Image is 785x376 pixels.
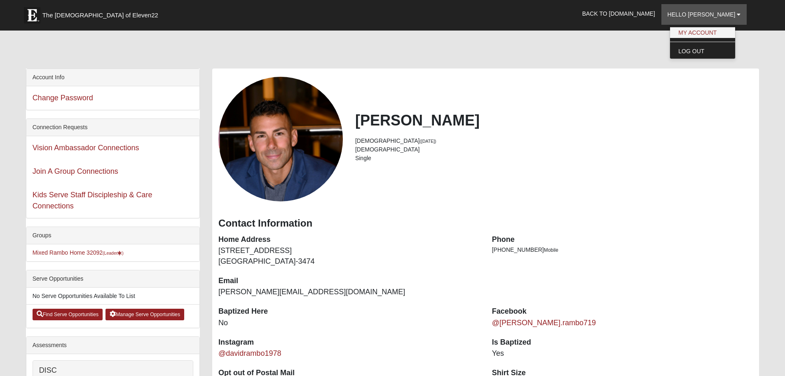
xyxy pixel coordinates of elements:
[26,337,199,354] div: Assessments
[218,318,480,329] dd: No
[670,46,735,57] a: Log Out
[355,154,753,163] li: Single
[544,247,558,253] span: Mobile
[103,251,124,255] small: (Leader )
[20,3,185,24] a: The [DEMOGRAPHIC_DATA] of Eleven22
[218,287,480,298] dd: [PERSON_NAME][EMAIL_ADDRESS][DOMAIN_NAME]
[492,337,753,348] dt: Is Baptized
[218,246,480,267] dd: [STREET_ADDRESS] [GEOGRAPHIC_DATA]-3474
[26,69,199,86] div: Account Info
[33,144,139,152] a: Vision Ambassador Connections
[355,111,753,129] h2: [PERSON_NAME]
[26,119,199,136] div: Connection Requests
[105,309,184,320] a: Manage Serve Opportunities
[33,309,103,320] a: Find Serve Opportunities
[492,234,753,245] dt: Phone
[492,319,596,327] a: @[PERSON_NAME].rambo719
[668,11,736,18] span: Hello [PERSON_NAME]
[670,27,735,38] a: My Account
[355,145,753,154] li: [DEMOGRAPHIC_DATA]
[492,306,753,317] dt: Facebook
[42,11,158,19] span: The [DEMOGRAPHIC_DATA] of Eleven22
[33,249,124,256] a: Mixed Rambo Home 32092(Leader)
[420,139,436,144] small: ([DATE])
[33,191,152,210] a: Kids Serve Staff Discipleship & Care Connections
[218,349,281,357] a: @davidrambo1978
[661,4,747,25] a: Hello [PERSON_NAME]
[26,227,199,244] div: Groups
[492,246,753,254] li: [PHONE_NUMBER]
[355,137,753,145] li: [DEMOGRAPHIC_DATA]
[218,337,480,348] dt: Instagram
[218,218,753,229] h3: Contact Information
[26,288,199,305] li: No Serve Opportunities Available To List
[33,167,118,175] a: Join A Group Connections
[24,7,40,24] img: Eleven22 logo
[26,270,199,288] div: Serve Opportunities
[33,94,93,102] a: Change Password
[218,234,480,245] dt: Home Address
[576,3,661,24] a: Back to [DOMAIN_NAME]
[492,348,753,359] dd: Yes
[218,276,480,286] dt: Email
[218,77,343,201] a: View Fullsize Photo
[218,306,480,317] dt: Baptized Here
